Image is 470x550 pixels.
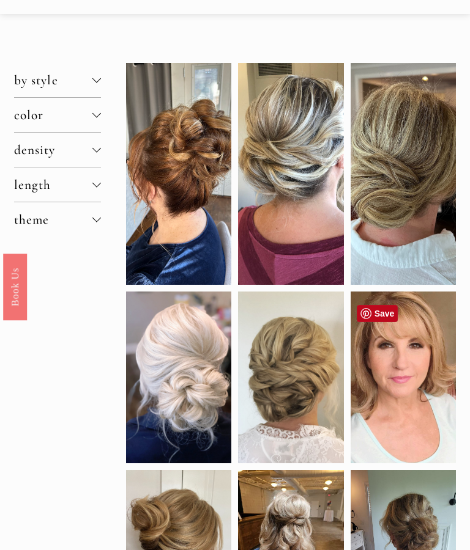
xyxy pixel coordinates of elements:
span: color [14,107,92,123]
a: Pin it! [357,305,398,322]
span: by style [14,72,92,88]
button: by style [14,63,101,97]
button: density [14,133,101,167]
span: density [14,142,92,158]
a: Book Us [3,254,27,320]
button: length [14,167,101,202]
span: length [14,177,92,193]
button: color [14,98,101,132]
span: theme [14,211,92,227]
button: theme [14,202,101,237]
